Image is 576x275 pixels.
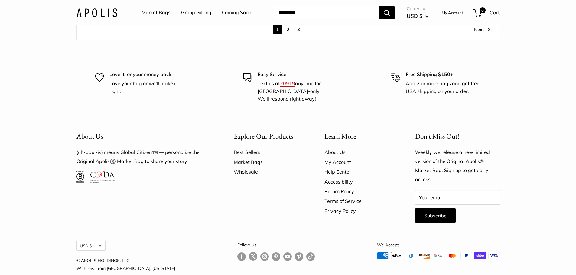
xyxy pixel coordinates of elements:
[442,9,463,16] a: My Account
[474,25,490,34] a: Next
[273,25,282,34] span: 1
[142,8,171,17] a: Market Bags
[295,252,303,261] a: Follow us on Vimeo
[76,241,106,251] button: USD $
[324,132,356,141] span: Learn More
[324,147,394,157] a: About Us
[109,80,185,95] p: Love your bag or we'll make it right.
[283,25,293,34] a: 2
[406,71,481,78] p: Free Shipping $150+
[407,11,429,21] button: USD $
[415,208,456,223] button: Subscribe
[181,8,211,17] a: Group Gifting
[260,252,269,261] a: Follow us on Instagram
[407,5,429,13] span: Currency
[324,167,394,177] a: Help Center
[324,206,394,216] a: Privacy Policy
[379,6,395,19] button: Search
[406,80,481,95] p: Add 2 or more bags and get free USA shipping on your order.
[234,167,303,177] a: Wholesale
[222,8,251,17] a: Coming Soon
[474,8,500,18] a: 0 Cart
[479,7,485,13] span: 0
[234,157,303,167] a: Market Bags
[274,6,379,19] input: Search...
[237,241,315,249] p: Follow Us
[249,252,257,263] a: Follow us on Twitter
[76,148,213,166] p: (uh-paul-is) means Global Citizen™️ — personalize the Original Apolis®️ Market Bag to share your ...
[237,252,246,261] a: Follow us on Facebook
[415,130,500,142] p: Don't Miss Out!
[258,71,333,78] p: Easy Service
[324,157,394,167] a: My Account
[306,252,315,261] a: Follow us on Tumblr
[234,130,303,142] button: Explore Our Products
[234,147,303,157] a: Best Sellers
[258,80,333,103] p: Text us at anytime for [GEOGRAPHIC_DATA]-only. We’ll respond right away!
[490,9,500,16] span: Cart
[324,130,394,142] button: Learn More
[324,187,394,196] a: Return Policy
[324,196,394,206] a: Terms of Service
[272,252,280,261] a: Follow us on Pinterest
[76,132,103,141] span: About Us
[90,171,114,183] img: Council of Fashion Designers of America Member
[280,80,295,86] a: 20919
[76,257,175,272] p: © APOLIS HOLDINGS, LLC With love from [GEOGRAPHIC_DATA], [US_STATE]
[324,177,394,187] a: Accessibility
[283,252,292,261] a: Follow us on YouTube
[407,13,422,19] span: USD $
[294,25,303,34] a: 3
[377,241,500,249] p: We Accept
[415,148,500,184] p: Weekly we release a new limited version of the Original Apolis® Market Bag. Sign up to get early ...
[109,71,185,78] p: Love it, or your money back.
[76,171,85,183] img: Certified B Corporation
[76,8,117,17] img: Apolis
[76,130,213,142] button: About Us
[234,132,293,141] span: Explore Our Products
